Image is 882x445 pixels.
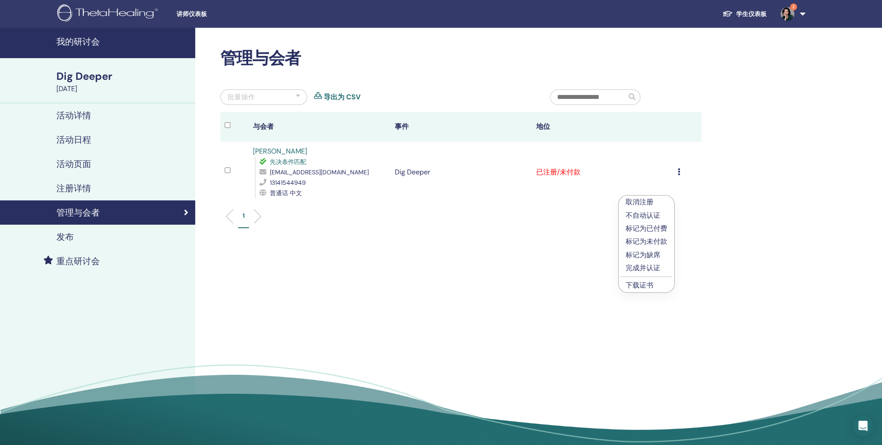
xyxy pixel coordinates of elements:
[626,250,667,260] p: 标记为缺席
[56,36,190,47] h4: 我的研讨会
[56,134,91,145] h4: 活动日程
[56,84,190,94] div: [DATE]
[722,10,733,17] img: graduation-cap-white.svg
[626,197,667,207] p: 取消注册
[780,7,794,21] img: default.jpg
[390,112,532,142] th: 事件
[243,211,245,220] p: 1
[852,416,873,436] div: Open Intercom Messenger
[56,69,190,84] div: Dig Deeper
[390,142,532,203] td: Dig Deeper
[56,256,100,266] h4: 重点研讨会
[56,232,74,242] h4: 发布
[532,112,673,142] th: 地位
[790,3,797,10] span: 2
[270,179,306,187] span: 13141544949
[715,6,774,22] a: 学生仪表板
[626,263,667,273] p: 完成并认证
[249,112,390,142] th: 与会者
[57,4,161,24] img: logo.png
[626,236,667,247] p: 标记为未付款
[56,207,100,218] h4: 管理与会者
[626,281,653,290] a: 下载证书
[56,159,91,169] h4: 活动页面
[626,223,667,234] p: 标记为已付费
[220,49,702,69] h2: 管理与会者
[56,110,91,121] h4: 活动详情
[177,10,307,19] span: 讲师仪表板
[270,168,369,176] span: [EMAIL_ADDRESS][DOMAIN_NAME]
[253,147,307,156] a: [PERSON_NAME]
[626,210,667,221] p: 不自动认证
[270,189,302,197] span: 普通话 中文
[270,158,306,166] span: 先决条件匹配
[324,92,361,102] a: 导出为 CSV
[51,69,195,94] a: Dig Deeper[DATE]
[227,92,255,102] div: 批量操作
[56,183,91,193] h4: 注册详情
